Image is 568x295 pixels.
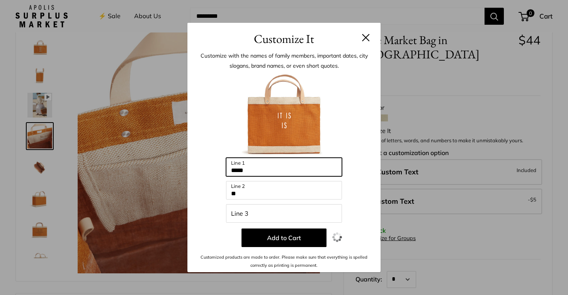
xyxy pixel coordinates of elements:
[332,232,342,242] img: loading.gif
[241,73,327,158] img: customizer-prod
[199,51,369,71] p: Customize with the names of family members, important dates, city slogans, brand names, or even s...
[199,30,369,48] h3: Customize It
[199,253,369,269] p: Customized products are made to order. Please make sure that everything is spelled correctly as p...
[241,228,327,247] button: Add to Cart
